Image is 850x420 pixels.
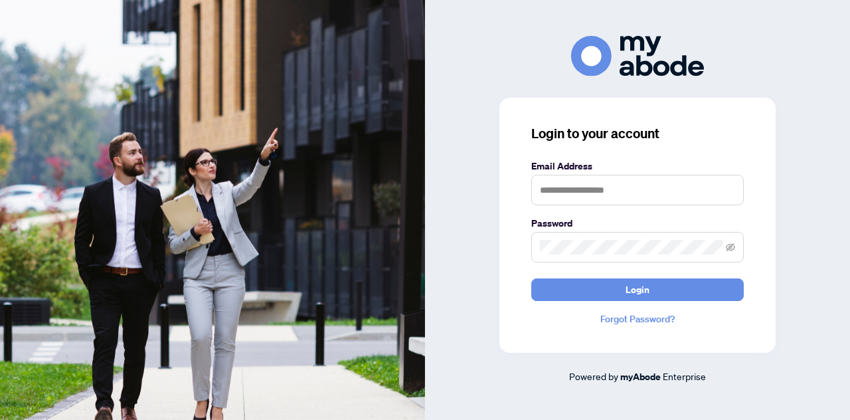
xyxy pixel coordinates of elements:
[620,369,661,384] a: myAbode
[626,279,649,300] span: Login
[663,370,706,382] span: Enterprise
[569,370,618,382] span: Powered by
[571,36,704,76] img: ma-logo
[531,159,744,173] label: Email Address
[531,278,744,301] button: Login
[531,312,744,326] a: Forgot Password?
[531,216,744,231] label: Password
[531,124,744,143] h3: Login to your account
[726,243,735,252] span: eye-invisible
